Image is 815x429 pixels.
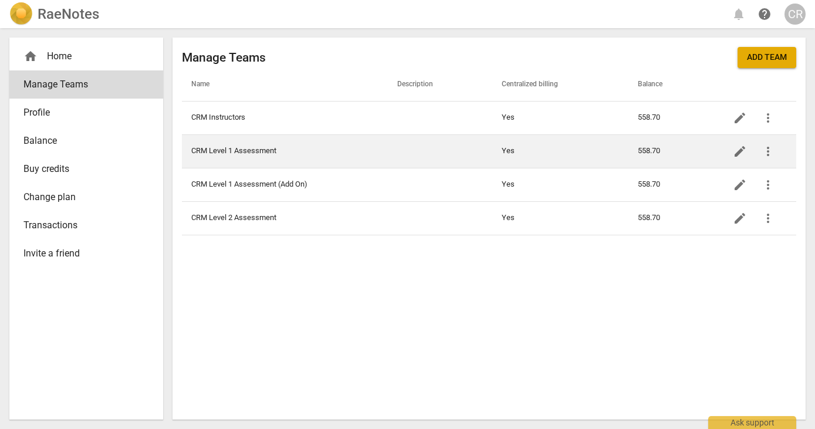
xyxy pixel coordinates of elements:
[23,49,140,63] div: Home
[492,168,628,201] td: Yes
[182,101,388,134] td: CRM Instructors
[9,155,163,183] a: Buy credits
[9,70,163,99] a: Manage Teams
[23,162,140,176] span: Buy credits
[738,47,796,68] button: Add team
[9,211,163,239] a: Transactions
[182,50,266,65] h2: Manage Teams
[628,134,716,168] td: 558.70
[492,101,628,134] td: Yes
[9,239,163,268] a: Invite a friend
[628,201,716,235] td: 558.70
[23,106,140,120] span: Profile
[708,416,796,429] div: Ask support
[9,2,33,26] img: Logo
[9,42,163,70] div: Home
[757,7,772,21] span: help
[23,246,140,261] span: Invite a friend
[182,134,388,168] td: CRM Level 1 Assessment
[23,49,38,63] span: home
[761,111,775,125] span: more_vert
[397,80,447,89] span: Description
[23,77,140,92] span: Manage Teams
[9,2,99,26] a: LogoRaeNotes
[638,80,677,89] span: Balance
[733,211,747,225] span: edit
[38,6,99,22] h2: RaeNotes
[191,80,224,89] span: Name
[761,144,775,158] span: more_vert
[9,183,163,211] a: Change plan
[761,211,775,225] span: more_vert
[502,80,572,89] span: Centralized billing
[182,168,388,201] td: CRM Level 1 Assessment (Add On)
[23,134,140,148] span: Balance
[747,52,787,63] span: Add team
[9,99,163,127] a: Profile
[784,4,806,25] button: CR
[733,144,747,158] span: edit
[733,111,747,125] span: edit
[628,168,716,201] td: 558.70
[733,178,747,192] span: edit
[9,127,163,155] a: Balance
[761,178,775,192] span: more_vert
[492,201,628,235] td: Yes
[492,134,628,168] td: Yes
[628,101,716,134] td: 558.70
[23,218,140,232] span: Transactions
[182,201,388,235] td: CRM Level 2 Assessment
[754,4,775,25] a: Help
[23,190,140,204] span: Change plan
